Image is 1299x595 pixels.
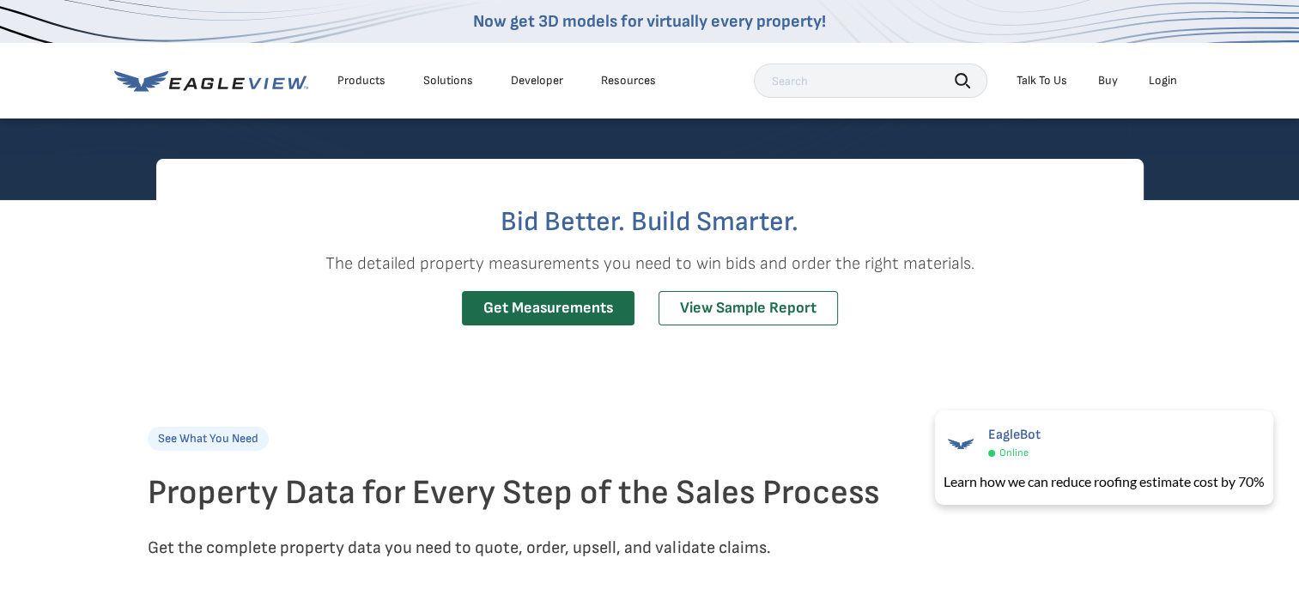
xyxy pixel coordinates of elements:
div: Resources [601,73,656,88]
a: Now get 3D models for virtually every property! [473,11,826,32]
div: Products [337,73,385,88]
h2: Property Data for Every Step of the Sales Process [148,472,1152,513]
a: View Sample Report [659,291,838,326]
div: Login [1149,73,1177,88]
a: Developer [511,73,563,88]
img: EagleBot [944,427,978,461]
p: The detailed property measurements you need to win bids and order the right materials. [156,250,1144,277]
p: See What You Need [148,427,269,451]
div: Talk To Us [1017,73,1067,88]
h2: Bid Better. Build Smarter. [156,209,1144,236]
a: Buy [1098,73,1118,88]
div: Solutions [423,73,473,88]
span: EagleBot [988,427,1041,443]
span: Online [999,446,1029,459]
div: Learn how we can reduce roofing estimate cost by 70% [944,471,1265,492]
a: Get Measurements [462,291,634,326]
p: Get the complete property data you need to quote, order, upsell, and validate claims. [148,534,1152,562]
input: Search [754,64,987,98]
